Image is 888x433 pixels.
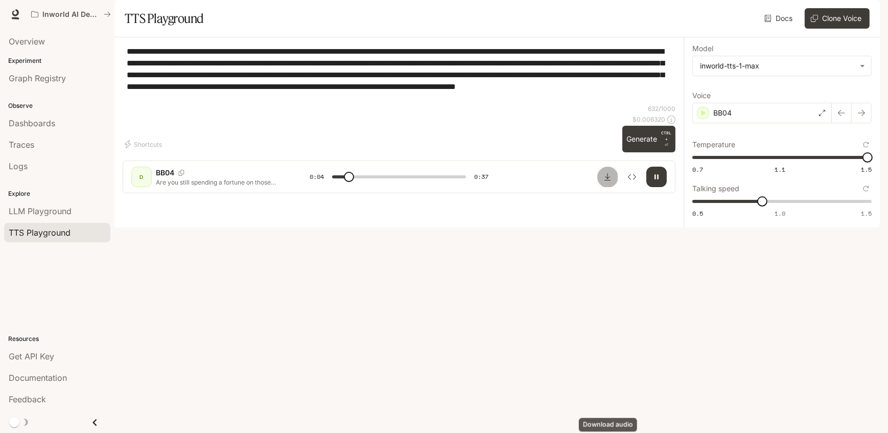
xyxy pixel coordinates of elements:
[692,141,735,148] p: Temperature
[861,209,872,218] span: 1.5
[661,130,671,142] p: CTRL +
[713,108,732,118] p: BB04
[860,139,872,150] button: Reset to default
[805,8,870,29] button: Clone Voice
[310,172,324,182] span: 0:04
[27,4,115,25] button: All workspaces
[125,8,204,29] h1: TTS Playground
[474,172,488,182] span: 0:37
[692,165,703,174] span: 0.7
[775,165,785,174] span: 1.1
[133,169,150,185] div: D
[860,183,872,194] button: Reset to default
[633,115,665,124] p: $ 0.006320
[42,10,100,19] p: Inworld AI Demos
[861,165,872,174] span: 1.5
[762,8,797,29] a: Docs
[692,185,739,192] p: Talking speed
[661,130,671,148] p: ⏎
[123,136,166,152] button: Shortcuts
[622,167,642,187] button: Inspect
[622,126,675,152] button: GenerateCTRL +⏎
[174,170,189,176] button: Copy Voice ID
[693,56,871,76] div: inworld-tts-1-max
[775,209,785,218] span: 1.0
[692,209,703,218] span: 0.5
[700,61,855,71] div: inworld-tts-1-max
[692,92,711,99] p: Voice
[648,104,675,113] p: 632 / 1000
[156,168,174,178] p: BB04
[156,178,285,187] p: Are you still spending a fortune on those overpriced hair trimming kits that you hardly ever use?...
[692,45,713,52] p: Model
[579,418,637,432] div: Download audio
[597,167,618,187] button: Download audio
